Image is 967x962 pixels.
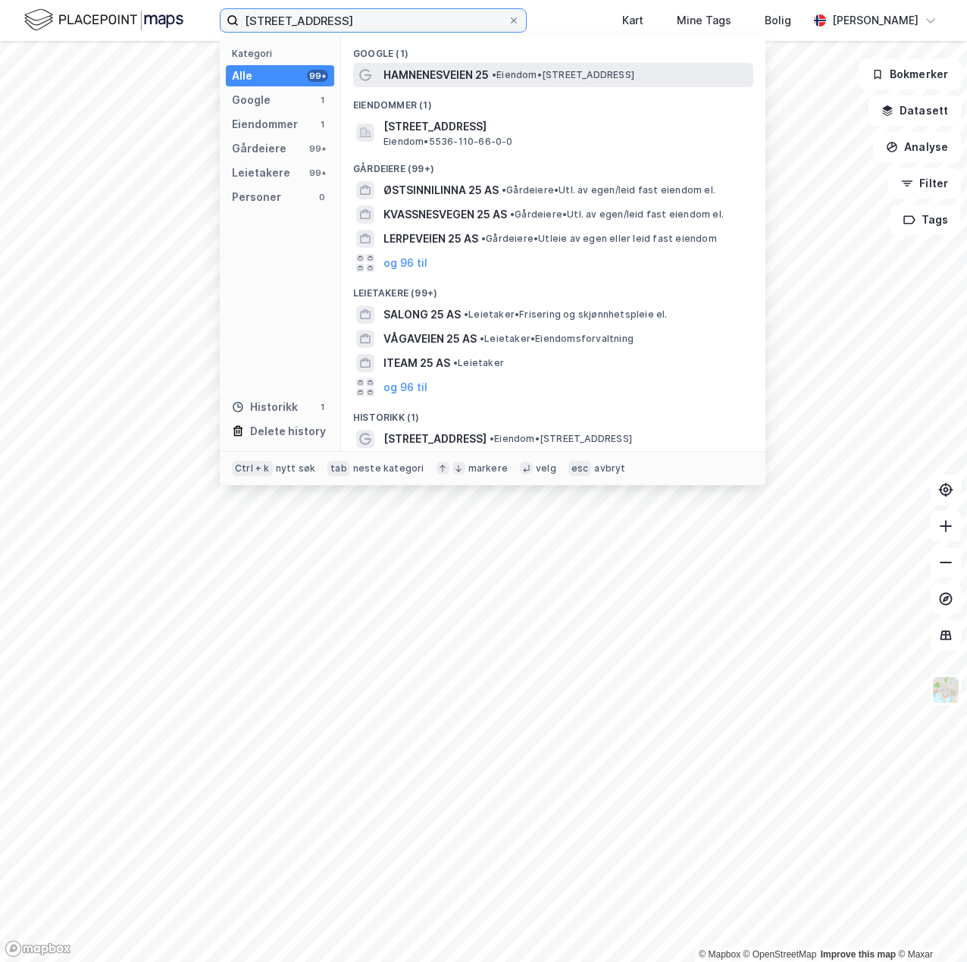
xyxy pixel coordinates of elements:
[327,461,350,476] div: tab
[353,462,424,475] div: neste kategori
[481,233,717,245] span: Gårdeiere • Utleie av egen eller leid fast eiendom
[307,167,328,179] div: 99+
[743,949,817,960] a: OpenStreetMap
[232,115,298,133] div: Eiendommer
[232,67,252,85] div: Alle
[594,462,625,475] div: avbryt
[383,306,461,324] span: SALONG 25 AS
[383,205,507,224] span: KVASSNESVEGEN 25 AS
[502,184,715,196] span: Gårdeiere • Utl. av egen/leid fast eiendom el.
[316,118,328,130] div: 1
[468,462,508,475] div: markere
[453,357,458,368] span: •
[859,59,961,89] button: Bokmerker
[568,461,592,476] div: esc
[307,70,328,82] div: 99+
[868,96,961,126] button: Datasett
[536,462,556,475] div: velg
[24,7,183,33] img: logo.f888ab2527a4732fd821a326f86c7f29.svg
[891,889,967,962] div: Kontrollprogram for chat
[383,181,499,199] span: ØSTSINNILINNA 25 AS
[931,675,960,704] img: Z
[699,949,740,960] a: Mapbox
[316,191,328,203] div: 0
[307,143,328,155] div: 99+
[383,230,478,248] span: LERPEVEIEN 25 AS
[492,69,634,81] span: Eiendom • [STREET_ADDRESS]
[232,48,334,59] div: Kategori
[480,333,484,344] span: •
[316,94,328,106] div: 1
[383,66,489,84] span: HAMNENESVEIEN 25
[464,309,468,320] span: •
[383,136,513,148] span: Eiendom • 5536-110-66-0-0
[481,233,486,244] span: •
[232,139,286,158] div: Gårdeiere
[492,69,496,80] span: •
[832,11,918,30] div: [PERSON_NAME]
[765,11,791,30] div: Bolig
[453,357,504,369] span: Leietaker
[383,378,427,396] button: og 96 til
[821,949,896,960] a: Improve this map
[5,940,71,957] a: Mapbox homepage
[341,36,765,63] div: Google (1)
[316,401,328,413] div: 1
[239,9,508,32] input: Søk på adresse, matrikkel, gårdeiere, leietakere eller personer
[464,309,668,321] span: Leietaker • Frisering og skjønnhetspleie el.
[341,400,765,427] div: Historikk (1)
[383,254,427,272] button: og 96 til
[276,462,316,475] div: nytt søk
[490,433,632,445] span: Eiendom • [STREET_ADDRESS]
[622,11,643,30] div: Kart
[890,205,961,235] button: Tags
[480,333,634,345] span: Leietaker • Eiendomsforvaltning
[383,118,747,136] span: [STREET_ADDRESS]
[383,354,450,372] span: ITEAM 25 AS
[873,132,961,162] button: Analyse
[250,422,326,440] div: Delete history
[232,164,290,182] div: Leietakere
[510,208,515,220] span: •
[383,430,487,448] span: [STREET_ADDRESS]
[891,889,967,962] iframe: Chat Widget
[383,330,477,348] span: VÅGAVEIEN 25 AS
[677,11,731,30] div: Mine Tags
[232,188,281,206] div: Personer
[490,433,494,444] span: •
[502,184,506,196] span: •
[510,208,724,221] span: Gårdeiere • Utl. av egen/leid fast eiendom el.
[232,461,273,476] div: Ctrl + k
[341,151,765,178] div: Gårdeiere (99+)
[341,87,765,114] div: Eiendommer (1)
[341,275,765,302] div: Leietakere (99+)
[232,398,298,416] div: Historikk
[232,91,271,109] div: Google
[888,168,961,199] button: Filter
